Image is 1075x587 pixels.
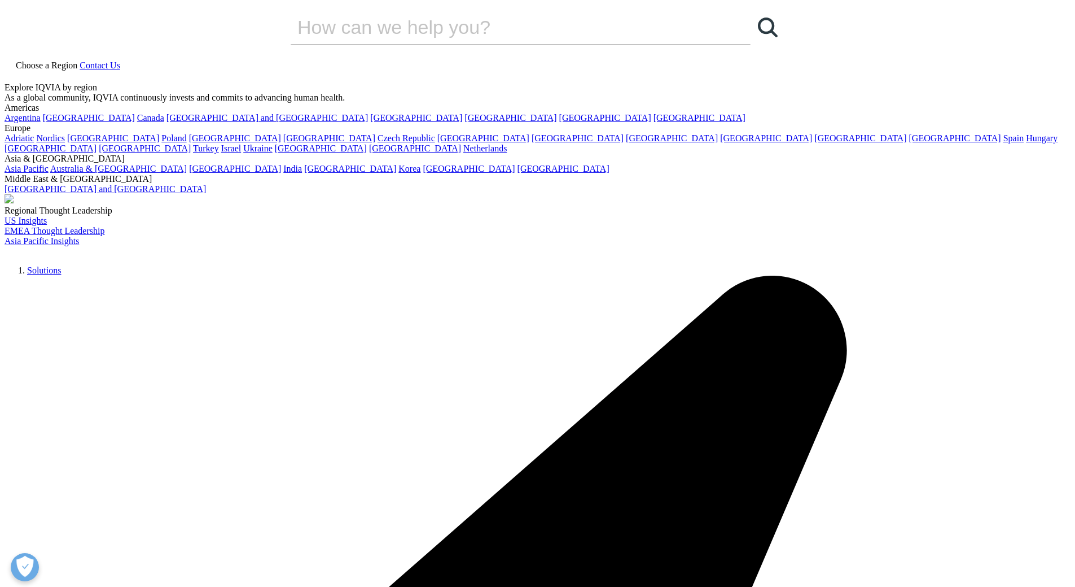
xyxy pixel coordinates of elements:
a: [GEOGRAPHIC_DATA] [653,113,745,123]
a: Canada [137,113,164,123]
a: US Insights [5,216,47,225]
a: Solutions [27,266,61,275]
img: 2093_analyzing-data-using-big-screen-display-and-laptop.png [5,194,14,203]
a: India [283,164,302,173]
div: As a global community, IQVIA continuously invests and commits to advancing human health. [5,93,1070,103]
a: [GEOGRAPHIC_DATA] [189,133,281,143]
a: [GEOGRAPHIC_DATA] [559,113,651,123]
a: Israel [221,144,242,153]
div: Europe [5,123,1070,133]
a: Poland [161,133,186,143]
a: Korea [398,164,420,173]
a: [GEOGRAPHIC_DATA] and [GEOGRAPHIC_DATA] [5,184,206,194]
a: [GEOGRAPHIC_DATA] [369,144,461,153]
a: Turkey [193,144,219,153]
a: Hungary [1026,133,1058,143]
div: Regional Thought Leadership [5,206,1070,216]
a: Adriatic [5,133,34,143]
a: [GEOGRAPHIC_DATA] [517,164,609,173]
svg: Search [758,18,778,37]
a: [GEOGRAPHIC_DATA] [626,133,718,143]
a: [GEOGRAPHIC_DATA] [43,113,135,123]
a: Ukraine [243,144,273,153]
a: [GEOGRAPHIC_DATA] [5,144,96,153]
div: Explore IQVIA by region [5,82,1070,93]
div: Middle East & [GEOGRAPHIC_DATA] [5,174,1070,184]
a: [GEOGRAPHIC_DATA] [909,133,1001,143]
div: Americas [5,103,1070,113]
div: Asia & [GEOGRAPHIC_DATA] [5,154,1070,164]
a: Czech Republic [378,133,435,143]
a: EMEA Thought Leadership [5,226,104,236]
a: [GEOGRAPHIC_DATA] [720,133,812,143]
button: Ouvrir le centre de préférences [11,553,39,581]
span: Choose a Region [16,60,77,70]
a: [GEOGRAPHIC_DATA] and [GEOGRAPHIC_DATA] [166,113,368,123]
a: Contact Us [80,60,120,70]
a: [GEOGRAPHIC_DATA] [423,164,515,173]
a: [GEOGRAPHIC_DATA] [464,113,556,123]
a: Australia & [GEOGRAPHIC_DATA] [50,164,187,173]
a: [GEOGRAPHIC_DATA] [304,164,396,173]
a: Argentina [5,113,41,123]
a: Asia Pacific [5,164,49,173]
a: [GEOGRAPHIC_DATA] [67,133,159,143]
input: Search [291,10,718,44]
a: [GEOGRAPHIC_DATA] [437,133,529,143]
a: Netherlands [463,144,507,153]
a: Spain [1003,133,1024,143]
a: [GEOGRAPHIC_DATA] [275,144,367,153]
a: [GEOGRAPHIC_DATA] [189,164,281,173]
a: [GEOGRAPHIC_DATA] [814,133,906,143]
a: [GEOGRAPHIC_DATA] [370,113,462,123]
a: [GEOGRAPHIC_DATA] [532,133,624,143]
a: [GEOGRAPHIC_DATA] [99,144,191,153]
a: Search [751,10,784,44]
a: Nordics [36,133,65,143]
a: [GEOGRAPHIC_DATA] [283,133,375,143]
a: Asia Pacific Insights [5,236,79,246]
